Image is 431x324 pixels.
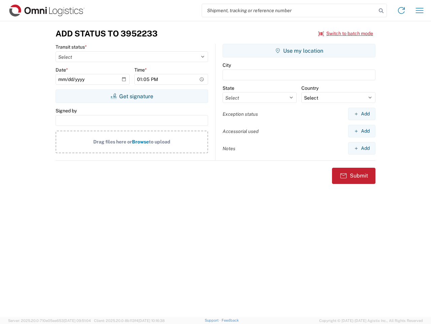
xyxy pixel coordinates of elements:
[64,319,91,323] span: [DATE] 09:51:04
[56,89,208,103] button: Get signature
[223,44,375,57] button: Use my location
[223,145,235,152] label: Notes
[134,67,147,73] label: Time
[205,318,222,322] a: Support
[56,67,68,73] label: Date
[223,85,234,91] label: State
[94,319,165,323] span: Client: 2025.20.0-8b113f4
[223,111,258,117] label: Exception status
[93,139,132,144] span: Drag files here or
[223,62,231,68] label: City
[8,319,91,323] span: Server: 2025.20.0-710e05ee653
[138,319,165,323] span: [DATE] 10:16:38
[202,4,376,17] input: Shipment, tracking or reference number
[319,318,423,324] span: Copyright © [DATE]-[DATE] Agistix Inc., All Rights Reserved
[301,85,319,91] label: Country
[332,168,375,184] button: Submit
[56,44,87,50] label: Transit status
[348,142,375,155] button: Add
[132,139,149,144] span: Browse
[149,139,170,144] span: to upload
[56,29,158,38] h3: Add Status to 3952233
[348,125,375,137] button: Add
[56,108,77,114] label: Signed by
[348,108,375,120] button: Add
[223,128,259,134] label: Accessorial used
[222,318,239,322] a: Feedback
[318,28,373,39] button: Switch to batch mode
